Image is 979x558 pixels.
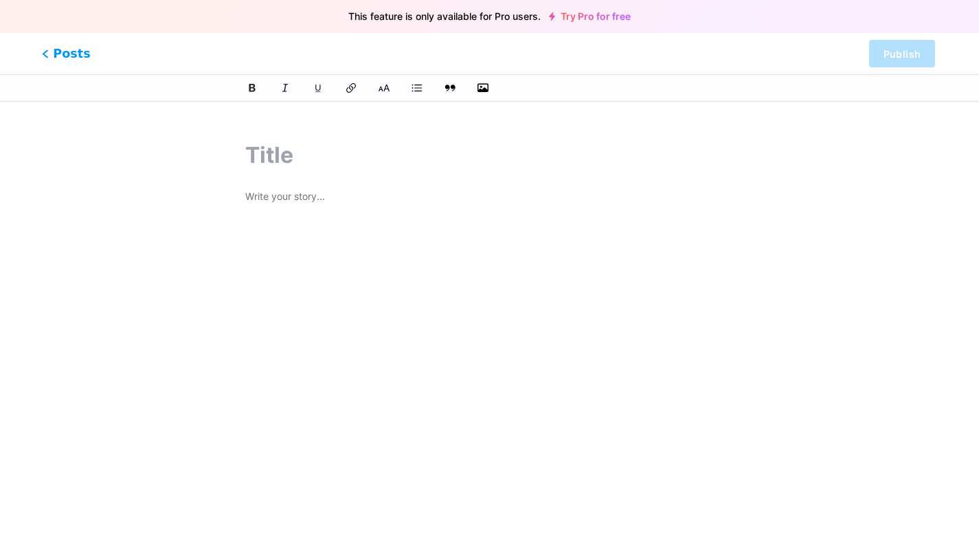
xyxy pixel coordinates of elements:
a: Try Pro for free [549,11,631,22]
input: Title [245,139,734,172]
span: This feature is only available for Pro users. [348,7,541,26]
button: Publish [869,40,935,67]
span: Publish [884,48,921,60]
span: Posts [42,45,91,63]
